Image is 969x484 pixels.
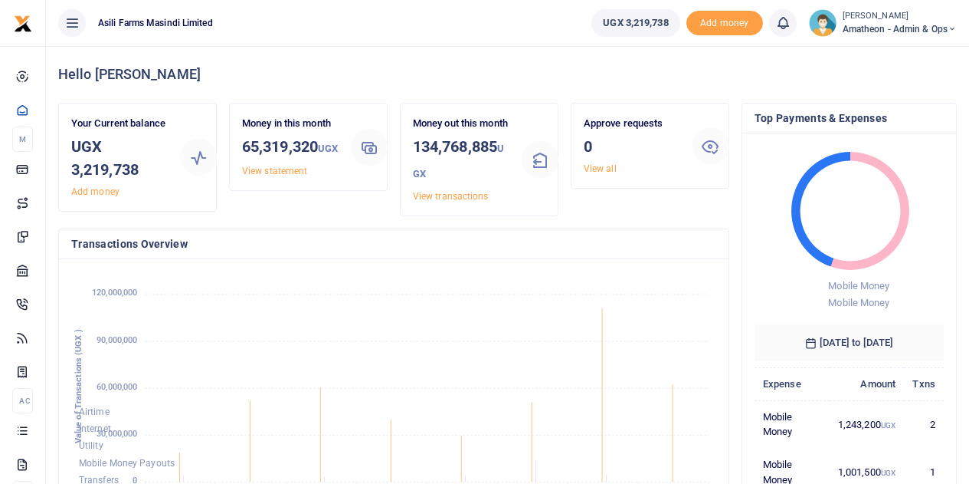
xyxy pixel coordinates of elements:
[591,9,679,37] a: UGX 3,219,738
[71,135,168,181] h3: UGX 3,219,738
[79,423,111,434] span: Internet
[809,9,836,37] img: profile-user
[58,66,957,83] h4: Hello [PERSON_NAME]
[686,16,763,28] a: Add money
[828,280,889,291] span: Mobile Money
[904,400,944,448] td: 2
[830,367,905,400] th: Amount
[828,297,889,308] span: Mobile Money
[843,22,957,36] span: Amatheon - Admin & Ops
[79,441,103,452] span: Utility
[12,127,33,152] li: M
[413,143,504,179] small: UGX
[92,16,219,30] span: Asili Farms Masindi Limited
[830,400,905,448] td: 1,243,200
[413,135,509,186] h3: 134,768,885
[318,143,338,154] small: UGX
[413,191,489,202] a: View transactions
[71,116,168,132] p: Your Current balance
[755,110,944,127] h4: Top Payments & Expenses
[584,116,680,132] p: Approve requests
[881,421,895,430] small: UGX
[71,235,716,252] h4: Transactions Overview
[14,17,32,28] a: logo-small logo-large logo-large
[843,10,957,23] small: [PERSON_NAME]
[584,163,617,174] a: View all
[585,9,686,37] li: Wallet ballance
[584,135,680,158] h3: 0
[14,15,32,33] img: logo-small
[97,382,137,392] tspan: 60,000,000
[79,407,110,417] span: Airtime
[755,324,944,361] h6: [DATE] to [DATE]
[809,9,957,37] a: profile-user [PERSON_NAME] Amatheon - Admin & Ops
[686,11,763,36] span: Add money
[74,330,83,444] text: Value of Transactions (UGX )
[97,335,137,345] tspan: 90,000,000
[755,367,830,400] th: Expense
[603,15,668,31] span: UGX 3,219,738
[881,469,895,477] small: UGX
[79,458,175,469] span: Mobile Money Payouts
[242,166,307,176] a: View statement
[92,288,137,298] tspan: 120,000,000
[755,400,830,448] td: Mobile Money
[242,116,339,132] p: Money in this month
[904,367,944,400] th: Txns
[242,135,339,160] h3: 65,319,320
[413,116,509,132] p: Money out this month
[686,11,763,36] li: Toup your wallet
[71,186,119,197] a: Add money
[97,429,137,439] tspan: 30,000,000
[12,388,33,413] li: Ac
